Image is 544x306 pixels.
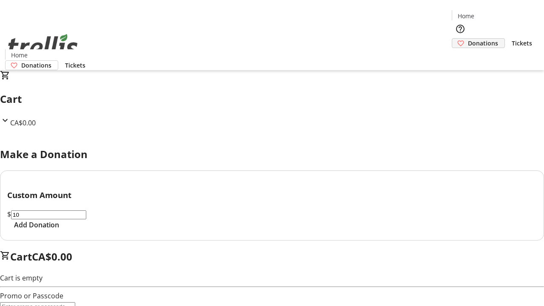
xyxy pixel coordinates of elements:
[512,39,532,48] span: Tickets
[468,39,498,48] span: Donations
[21,61,51,70] span: Donations
[458,11,474,20] span: Home
[32,249,72,263] span: CA$0.00
[7,189,537,201] h3: Custom Amount
[11,51,28,59] span: Home
[7,220,66,230] button: Add Donation
[5,60,58,70] a: Donations
[5,25,81,67] img: Orient E2E Organization 0iFQ4CTjzl's Logo
[452,20,469,37] button: Help
[58,61,92,70] a: Tickets
[505,39,539,48] a: Tickets
[6,51,33,59] a: Home
[452,11,479,20] a: Home
[452,38,505,48] a: Donations
[10,118,36,127] span: CA$0.00
[65,61,85,70] span: Tickets
[452,48,469,65] button: Cart
[7,210,11,219] span: $
[11,210,86,219] input: Donation Amount
[14,220,59,230] span: Add Donation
